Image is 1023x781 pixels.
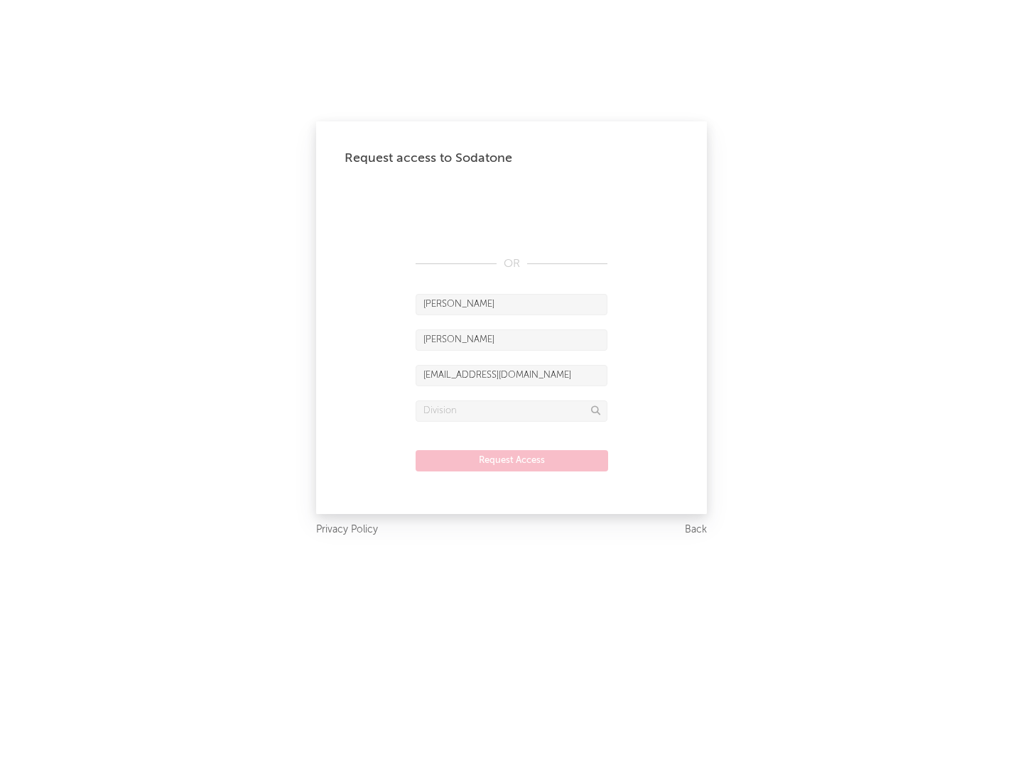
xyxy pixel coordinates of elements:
div: OR [416,256,607,273]
button: Request Access [416,450,608,471]
input: Last Name [416,329,607,351]
input: Email [416,365,607,386]
a: Back [685,521,707,539]
a: Privacy Policy [316,521,378,539]
input: Division [416,400,607,422]
div: Request access to Sodatone [345,150,678,167]
input: First Name [416,294,607,315]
